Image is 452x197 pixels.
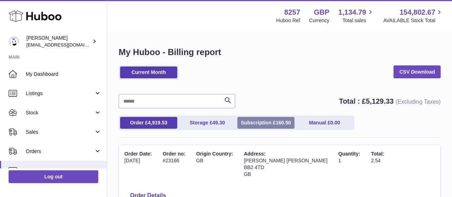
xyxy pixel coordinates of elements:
span: 5,129.33 [366,97,394,105]
span: Listings [26,90,94,97]
strong: GBP [314,8,329,17]
span: 154,802.67 [399,8,435,17]
a: Manual £0.00 [296,117,353,129]
a: 154,802.67 AVAILABLE Stock Total [383,8,443,24]
a: Order £4,919.53 [120,117,177,129]
span: Order Date: [124,151,152,157]
td: [DATE] [119,145,157,183]
a: Current Month [120,67,177,78]
a: Storage £49.30 [179,117,236,129]
h1: My Huboo - Billing report [119,46,441,58]
span: Origin Country: [196,151,233,157]
span: 4,919.53 [148,120,168,125]
span: My Dashboard [26,71,101,78]
span: Stock [26,109,94,116]
span: 160.50 [275,120,291,125]
span: Sales [26,129,94,136]
img: internalAdmin-8257@internal.huboo.com [9,36,19,47]
span: [PERSON_NAME] [PERSON_NAME] [244,158,327,163]
td: #23166 [157,145,191,183]
span: GB [244,171,251,177]
a: Subscription £160.50 [237,117,294,129]
a: CSV Download [393,65,441,78]
strong: 8257 [284,8,300,17]
span: BB2 4TD [244,164,264,170]
span: Order no: [163,151,185,157]
span: 1,134.79 [338,8,366,17]
span: Orders [26,148,94,155]
span: AVAILABLE Stock Total [383,17,443,24]
span: Usage [26,167,101,174]
span: 0.00 [330,120,340,125]
a: 1,134.79 Total sales [338,8,374,24]
span: 49.30 [212,120,225,125]
div: Currency [309,17,329,24]
span: [EMAIL_ADDRESS][DOMAIN_NAME] [26,42,105,48]
a: Log out [9,170,98,183]
span: Total: [371,151,384,157]
span: Quantity: [338,151,360,157]
td: GB [191,145,238,183]
span: 2.54 [371,158,381,163]
div: Huboo Ref [276,17,300,24]
span: Total sales [342,17,374,24]
div: [PERSON_NAME] [26,35,91,48]
span: (Excluding Taxes) [396,99,441,105]
span: Address: [244,151,265,157]
strong: Total : £ [339,97,441,105]
td: 1 [333,145,365,183]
